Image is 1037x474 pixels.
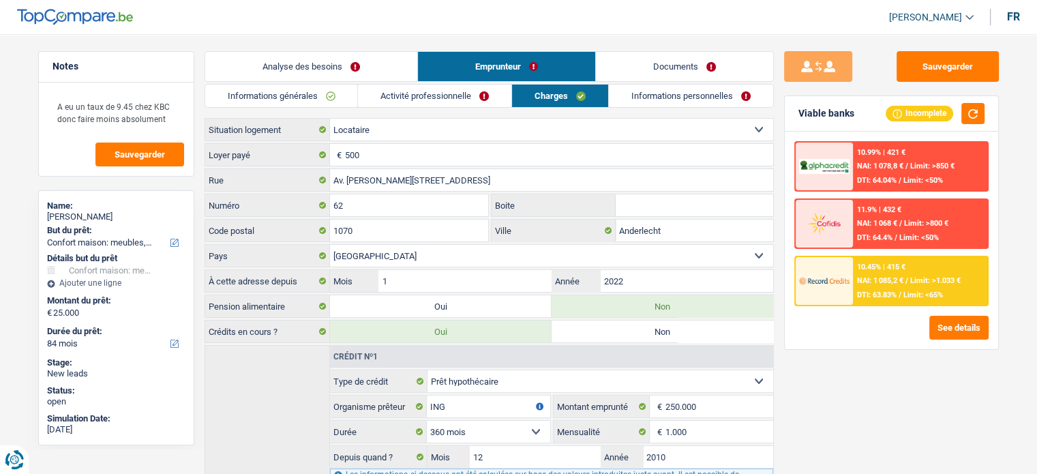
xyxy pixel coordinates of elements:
[512,85,608,107] a: Charges
[47,201,185,211] div: Name:
[596,52,773,81] a: Documents
[857,233,892,242] span: DTI: 64.4%
[554,421,650,443] label: Mensualité
[358,85,511,107] a: Activité professionnelle
[554,396,650,417] label: Montant emprunté
[47,396,185,407] div: open
[857,219,897,228] span: NAI: 1 068 €
[799,268,850,293] img: Record Credits
[205,119,330,140] label: Situation logement
[910,276,961,285] span: Limit: >1.033 €
[47,225,183,236] label: But du prêt:
[330,295,552,317] label: Oui
[552,270,600,292] label: Année
[205,321,330,342] label: Crédits en cours ?
[899,219,902,228] span: /
[903,176,943,185] span: Limit: <50%
[899,233,939,242] span: Limit: <50%
[205,270,330,292] label: À cette adresse depuis
[552,321,773,342] label: Non
[609,85,773,107] a: Informations personnelles
[47,368,185,379] div: New leads
[889,12,962,23] span: [PERSON_NAME]
[205,85,358,107] a: Informations générales
[205,194,330,216] label: Numéro
[857,148,905,157] div: 10.99% | 421 €
[95,143,184,166] button: Sauvegarder
[47,295,183,306] label: Montant du prêt:
[330,396,427,417] label: Organisme prêteur
[857,205,901,214] div: 11.9% | 432 €
[903,291,943,299] span: Limit: <65%
[899,176,901,185] span: /
[895,233,897,242] span: /
[857,276,903,285] span: NAI: 1 085,2 €
[47,326,183,337] label: Durée du prêt:
[905,162,908,171] span: /
[857,291,897,299] span: DTI: 63.83%
[330,446,427,468] label: Depuis quand ?
[205,144,330,166] label: Loyer payé
[427,446,470,468] label: Mois
[857,162,903,171] span: NAI: 1 078,8 €
[470,446,600,468] input: MM
[330,321,552,342] label: Oui
[857,176,897,185] span: DTI: 64.04%
[897,51,999,82] button: Sauvegarder
[330,144,345,166] span: €
[799,159,850,175] img: AlphaCredit
[650,421,665,443] span: €
[799,211,850,236] img: Cofidis
[600,270,772,292] input: AAAA
[330,370,427,392] label: Type de crédit
[601,446,643,468] label: Année
[886,106,953,121] div: Incomplete
[899,291,901,299] span: /
[52,61,180,72] h5: Notes
[492,194,616,216] label: Boite
[115,150,165,159] span: Sauvegarder
[205,295,330,317] label: Pension alimentaire
[330,421,427,443] label: Durée
[378,270,551,292] input: MM
[17,9,133,25] img: TopCompare Logo
[904,219,948,228] span: Limit: >800 €
[929,316,989,340] button: See details
[905,276,908,285] span: /
[650,396,665,417] span: €
[47,278,185,288] div: Ajouter une ligne
[857,263,905,271] div: 10.45% | 415 €
[418,52,595,81] a: Emprunteur
[47,385,185,396] div: Status:
[205,245,330,267] label: Pays
[47,211,185,222] div: [PERSON_NAME]
[878,6,974,29] a: [PERSON_NAME]
[205,220,330,241] label: Code postal
[492,220,616,241] label: Ville
[47,357,185,368] div: Stage:
[205,169,330,191] label: Rue
[47,424,185,435] div: [DATE]
[47,253,185,264] div: Détails but du prêt
[47,308,52,319] span: €
[1007,10,1020,23] div: fr
[205,52,417,81] a: Analyse des besoins
[330,270,378,292] label: Mois
[643,446,773,468] input: AAAA
[798,108,854,119] div: Viable banks
[910,162,955,171] span: Limit: >850 €
[330,353,381,361] div: Crédit nº1
[552,295,773,317] label: Non
[47,413,185,424] div: Simulation Date:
